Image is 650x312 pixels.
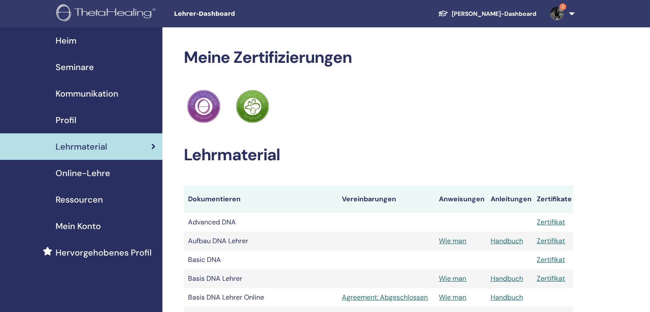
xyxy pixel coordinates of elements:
a: Zertifikat [537,274,565,283]
a: Zertifikat [537,236,565,245]
th: Zertifikate [532,185,573,213]
span: Lehrmaterial [56,140,107,153]
a: Wie man [439,274,466,283]
h2: Lehrmaterial [184,145,573,165]
th: Anleitungen [486,185,533,213]
a: Handbuch [491,236,523,245]
td: Basis DNA Lehrer Online [184,288,338,307]
span: Heim [56,34,76,47]
img: Practitioner [236,90,269,123]
td: Basic DNA [184,250,338,269]
td: Aufbau DNA Lehrer [184,232,338,250]
span: Mein Konto [56,220,101,233]
span: Kommunikation [56,87,118,100]
span: Ressourcen [56,193,103,206]
span: Profil [56,114,76,127]
span: Lehrer-Dashboard [174,9,302,18]
a: Wie man [439,293,466,302]
span: Seminare [56,61,94,74]
a: Zertifikat [537,255,565,264]
td: Advanced DNA [184,213,338,232]
span: Online-Lehre [56,167,110,180]
th: Anweisungen [435,185,486,213]
span: 2 [559,3,566,10]
a: Wie man [439,236,466,245]
a: Zertifikat [537,218,565,227]
th: Vereinbarungen [338,185,435,213]
h2: Meine Zertifizierungen [184,48,573,68]
a: Agreement: Abgeschlossen [342,292,430,303]
a: Handbuch [491,274,523,283]
img: logo.png [56,4,159,24]
span: Hervorgehobenes Profil [56,246,152,259]
img: default.jpg [550,7,564,21]
th: Dokumentieren [184,185,338,213]
img: Practitioner [187,90,221,123]
a: [PERSON_NAME]-Dashboard [431,6,543,22]
td: Basis DNA Lehrer [184,269,338,288]
img: graduation-cap-white.svg [438,10,448,17]
a: Handbuch [491,293,523,302]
